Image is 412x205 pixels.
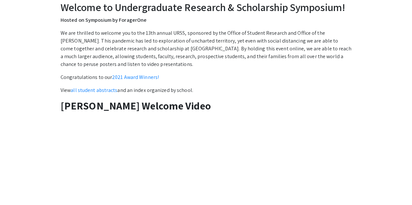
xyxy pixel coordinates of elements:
[5,176,28,200] iframe: Chat
[61,29,351,68] p: We are thrilled to welcome you to the 13th annual URSS, sponsored by the Office of Student Resear...
[61,1,351,13] h2: Welcome to Undergraduate Research & Scholarship Symposium!
[61,16,351,24] p: Hosted on Symposium by ForagerOne
[112,74,159,81] a: 2021 Award Winners!
[61,99,211,112] strong: [PERSON_NAME] Welcome Video
[61,73,351,81] p: Congratulations to our
[61,86,351,94] p: View and an index organized by school.
[71,87,117,94] a: all student abstracts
